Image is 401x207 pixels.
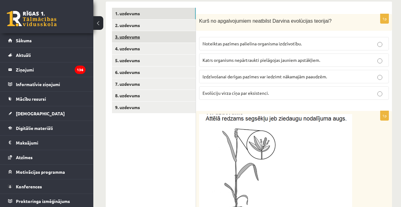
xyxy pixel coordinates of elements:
span: Aktuāli [16,52,31,58]
span: [DEMOGRAPHIC_DATA] [16,111,65,116]
span: Atzīmes [16,154,33,160]
legend: Ziņojumi [16,62,86,77]
a: 9. uzdevums [112,102,196,113]
input: Katrs organisms nepārtraukti pielāgojas jauniem apstākļiem. [377,58,382,63]
a: 5. uzdevums [112,55,196,66]
a: Digitālie materiāli [8,121,86,135]
span: Konferences [16,184,42,189]
span: Motivācijas programma [16,169,65,175]
span: Mācību resursi [16,96,46,102]
span: Izdzīvošanai derīgas pazīmes var iedzimt nākamajām paaudzēm. [203,74,327,79]
span: Evolūciju virza cīņa par eksistenci. [203,90,269,96]
span: Digitālie materiāli [16,125,53,131]
input: Izdzīvošanai derīgas pazīmes var iedzimt nākamajām paaudzēm. [377,75,382,80]
a: 2. uzdevums [112,20,196,31]
p: 1p [380,14,389,24]
a: Aktuāli [8,48,86,62]
a: 7. uzdevums [112,78,196,90]
legend: Informatīvie ziņojumi [16,77,86,91]
a: Ziņojumi136 [8,62,86,77]
a: Maksājumi [8,136,86,150]
a: 4. uzdevums [112,43,196,54]
span: Sākums [16,38,32,43]
legend: Maksājumi [16,136,86,150]
a: Konferences [8,179,86,194]
span: Proktoringa izmēģinājums [16,198,70,204]
span: Kurš no apgalvojumiem neatbilst Darvina evolūcijas teorijai? [199,18,332,24]
a: 8. uzdevums [112,90,196,101]
a: Motivācijas programma [8,165,86,179]
p: 1p [380,111,389,121]
span: Noteiktas pazīmes palielina organisma izdzīvotību. [203,41,302,46]
input: Noteiktas pazīmes palielina organisma izdzīvotību. [377,42,382,47]
a: 6. uzdevums [112,67,196,78]
a: [DEMOGRAPHIC_DATA] [8,106,86,121]
a: Mācību resursi [8,92,86,106]
a: 3. uzdevums [112,31,196,43]
i: 136 [75,66,86,74]
a: Atzīmes [8,150,86,164]
input: Evolūciju virza cīņa par eksistenci. [377,91,382,96]
a: Informatīvie ziņojumi [8,77,86,91]
span: Katrs organisms nepārtraukti pielāgojas jauniem apstākļiem. [203,57,320,63]
a: Rīgas 1. Tālmācības vidusskola [7,11,57,26]
a: 1. uzdevums [112,8,196,19]
a: Sākums [8,33,86,48]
